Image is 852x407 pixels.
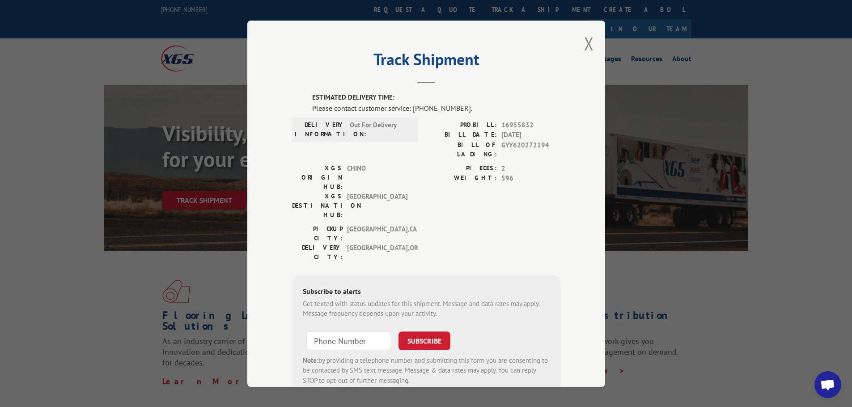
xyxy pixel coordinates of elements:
[303,356,318,364] strong: Note:
[347,243,407,261] span: [GEOGRAPHIC_DATA] , OR
[292,191,343,219] label: XGS DESTINATION HUB:
[295,120,345,138] label: DELIVERY INFORMATION:
[306,331,391,350] input: Phone Number
[292,224,343,243] label: PICKUP CITY:
[426,163,497,173] label: PIECES:
[501,140,560,159] span: GYY620272194
[303,285,550,298] div: Subscribe to alerts
[501,163,560,173] span: 2
[292,163,343,191] label: XGS ORIGIN HUB:
[398,331,450,350] button: SUBSCRIBE
[426,130,497,140] label: BILL DATE:
[347,224,407,243] span: [GEOGRAPHIC_DATA] , CA
[347,191,407,219] span: [GEOGRAPHIC_DATA]
[292,243,343,261] label: DELIVERY CITY:
[303,355,550,386] div: by providing a telephone number and submitting this form you are consenting to be contacted by SM...
[426,173,497,184] label: WEIGHT:
[814,371,841,398] div: Open chat
[292,53,560,70] h2: Track Shipment
[426,140,497,159] label: BILL OF LADING:
[350,120,410,138] span: Out For Delivery
[312,92,560,103] label: ESTIMATED DELIVERY TIME:
[501,173,560,184] span: 596
[303,298,550,319] div: Get texted with status updates for this shipment. Message and data rates may apply. Message frequ...
[584,32,594,55] button: Close modal
[312,102,560,113] div: Please contact customer service: [PHONE_NUMBER].
[501,120,560,130] span: 16955832
[501,130,560,140] span: [DATE]
[426,120,497,130] label: PROBILL:
[347,163,407,191] span: CHINO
